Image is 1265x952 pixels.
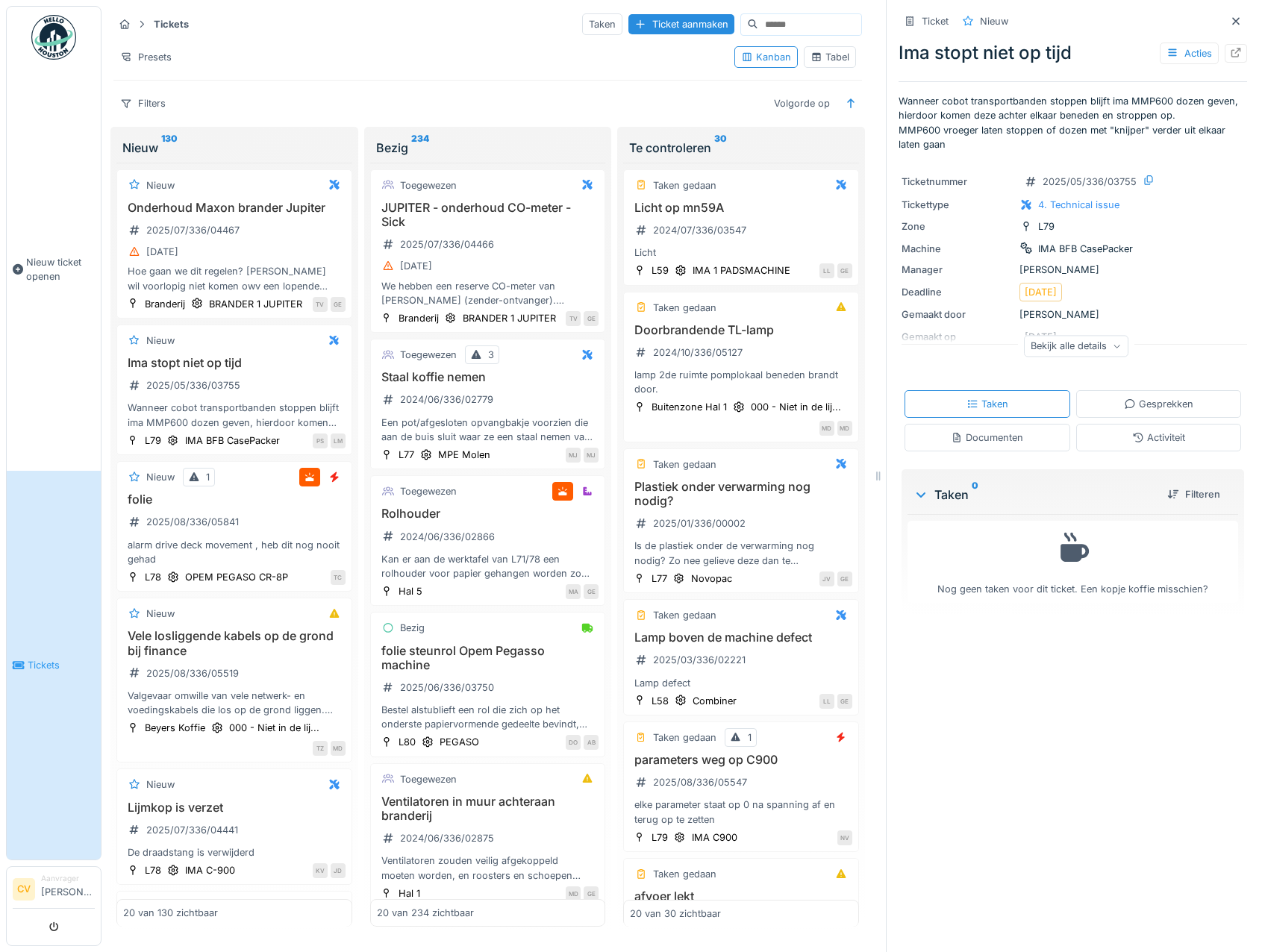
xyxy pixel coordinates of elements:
div: alarm drive deck movement , heb dit nog nooit gehad [123,538,346,566]
div: KV [313,863,328,878]
div: Lamp defect [630,676,852,690]
div: L58 [652,694,669,708]
div: Toegewezen [400,772,457,786]
div: Nieuw [980,14,1008,28]
a: CV Aanvrager[PERSON_NAME] [13,873,95,909]
div: 2025/06/336/03750 [400,680,494,695]
div: TC [331,570,346,585]
div: Bezig [376,139,600,157]
div: Wanneer cobot transportbanden stoppen blijft ima MMP600 dozen geven, hierdoor komen deze achter e... [123,401,346,429]
div: Gesprekken [1124,397,1193,411]
div: L80 [399,735,416,749]
div: L79 [652,830,668,845]
div: MD [819,421,834,436]
div: IMA 1 PADSMACHINE [693,263,790,278]
div: Kan er aan de werktafel van L71/78 een rolhouder voor papier gehangen worden zoals op L71/72 (zie... [377,552,599,580]
div: IMA BFB CasePacker [185,433,280,448]
div: 000 - Niet in de lij... [229,721,319,735]
div: PEGASO [440,735,479,749]
div: IMA BFB CasePacker [1038,242,1133,256]
div: L79 [1038,219,1055,234]
div: Filters [113,93,172,114]
sup: 0 [972,486,978,504]
div: GE [584,886,599,901]
div: Taken [913,486,1155,504]
div: MD [331,741,346,756]
div: TV [566,311,581,326]
div: elke parameter staat op 0 na spanning af en terug op te zetten [630,798,852,826]
div: 2025/08/336/05841 [146,515,239,529]
div: Ventilatoren zouden veilig afgekoppeld moeten worden, en roosters en schoepen gereinigd worden. [377,854,599,882]
h3: Licht op mn59A [630,201,852,215]
a: Tickets [7,471,101,859]
div: 2025/05/336/03755 [1043,175,1137,189]
div: MPE Molen [438,448,490,462]
div: 2025/01/336/00002 [653,516,746,530]
div: JD [331,863,346,878]
div: GE [837,694,852,709]
div: Tabel [810,50,849,64]
div: MJ [566,448,581,463]
div: Ticket aanmaken [628,14,734,34]
div: Taken gedaan [653,608,716,622]
div: Acties [1160,43,1219,64]
div: 2024/06/336/02779 [400,392,493,407]
div: 2024/07/336/03547 [653,223,746,237]
div: 2025/08/336/05547 [653,775,747,789]
h3: Plastiek onder verwarming nog nodig? [630,480,852,508]
span: Tickets [28,658,95,672]
a: Nieuw ticket openen [7,68,101,471]
div: Zone [902,219,1013,234]
div: NV [837,830,852,845]
div: 2025/07/336/04441 [146,823,238,837]
div: 2024/10/336/05127 [653,345,743,360]
div: L59 [652,263,669,278]
div: L77 [399,448,414,462]
div: 2025/07/336/04466 [400,237,494,251]
div: Taken gedaan [653,867,716,881]
h3: Onderhoud Maxon brander Jupiter [123,201,346,215]
div: Novopac [691,571,732,586]
div: 3 [488,348,494,362]
div: Bestel alstublieft een rol die zich op het onderste papiervormende gedeelte bevindt, onze rol is ... [377,703,599,731]
div: 2024/06/336/02866 [400,530,495,544]
div: Branderij [399,311,439,325]
h3: afvoer lekt [630,889,852,904]
div: GE [584,311,599,326]
div: Kanban [741,50,791,64]
div: AB [584,735,599,750]
h3: parameters weg op C900 [630,753,852,767]
div: MJ [584,448,599,463]
div: LL [819,263,834,278]
div: Buitenzone Hal 1 [652,400,727,414]
div: OPEM PEGASO CR-8P [185,570,288,584]
h3: Ventilatoren in muur achteraan branderij [377,795,599,823]
div: Hal 1 [399,886,420,901]
span: Nieuw ticket openen [26,255,95,284]
div: Bekijk alle details [1024,335,1128,357]
div: Taken [966,397,1008,411]
div: [DATE] [146,245,178,259]
div: Bezig [400,621,425,635]
div: Nieuw [146,178,175,192]
div: 2025/05/336/03755 [146,378,240,392]
sup: 30 [714,139,727,157]
div: Ticket [922,14,949,28]
div: BRANDER 1 JUPITER [209,297,302,311]
div: 2024/06/336/02875 [400,831,494,845]
sup: 234 [411,139,429,157]
div: L78 [145,863,161,877]
div: Licht [630,245,852,260]
div: 1 [206,470,210,484]
div: Ima stopt niet op tijd [899,40,1247,66]
div: Taken [582,13,622,35]
h3: Ima stopt niet op tijd [123,356,346,370]
div: lamp 2de ruimte pomplokaal beneden brandt door. [630,368,852,396]
div: [DATE] [1025,285,1057,299]
div: Nieuw [146,777,175,792]
h3: JUPITER - onderhoud CO-meter - Sick [377,201,599,229]
div: L77 [652,571,667,586]
div: TZ [313,741,328,756]
div: Nog geen taken voor dit ticket. Een kopje koffie misschien? [917,527,1228,597]
sup: 130 [161,139,178,157]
